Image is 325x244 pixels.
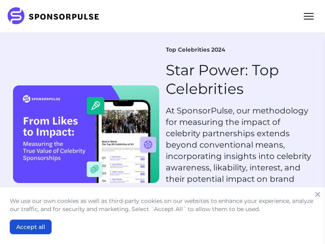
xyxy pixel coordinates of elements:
button: Close [312,189,323,200]
h1: Star Power: Top Celebrities [166,61,312,99]
button: Accept all [10,220,52,234]
span: Top Celebrities 2024 [166,46,225,54]
p: We use our own cookies as well as third-party cookies on our websites to enhance your experience,... [10,197,315,213]
img: SponsorPulse [6,7,105,25]
p: At SponsorPulse, our methodology for measuring the impact of celebrity partnerships extends beyon... [166,105,312,196]
div: Menu [299,7,318,26]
